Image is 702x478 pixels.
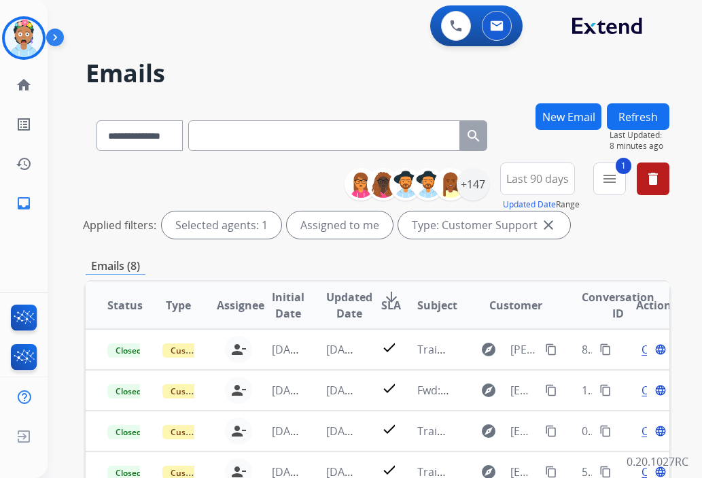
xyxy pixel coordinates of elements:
div: Type: Customer Support [398,211,570,239]
mat-icon: arrow_downward [383,289,400,305]
button: Last 90 days [500,163,575,195]
button: Refresh [607,103,669,130]
mat-icon: language [654,343,667,356]
span: Open [642,341,669,358]
mat-icon: menu [601,171,618,187]
mat-icon: content_copy [599,384,612,396]
span: [DATE] [272,342,306,357]
mat-icon: check [381,421,398,437]
mat-icon: explore [480,423,497,439]
span: Conversation ID [582,289,654,322]
button: New Email [536,103,601,130]
span: 8 minutes ago [610,141,669,152]
span: Customer [489,297,542,313]
span: Updated Date [326,289,372,322]
span: Closed – Solved [107,343,183,358]
span: Training PA5: Do Not Assign ([PERSON_NAME]) [417,424,654,439]
p: Emails (8) [86,258,145,275]
span: 1 [616,158,631,174]
mat-icon: search [466,128,482,144]
span: Open [642,382,669,398]
span: [DATE] [326,342,360,357]
span: Customer Support [162,425,251,439]
mat-icon: person_remove [230,341,247,358]
button: 1 [593,163,626,195]
mat-icon: check [381,462,398,478]
span: [PERSON_NAME][EMAIL_ADDRESS][PERSON_NAME][DOMAIN_NAME] [510,341,538,358]
p: Applied filters: [83,217,156,233]
button: Updated Date [503,199,556,210]
mat-icon: person_remove [230,382,247,398]
span: Assignee [217,297,264,313]
span: Initial Date [272,289,304,322]
span: Customer Support [162,343,251,358]
mat-icon: explore [480,341,497,358]
mat-icon: history [16,156,32,172]
span: Last Updated: [610,130,669,141]
span: Fwd: Need More Information [417,383,564,398]
div: Assigned to me [287,211,393,239]
span: [DATE] [326,424,360,439]
mat-icon: check [381,339,398,356]
mat-icon: language [654,425,667,437]
mat-icon: list_alt [16,116,32,133]
span: Closed – Solved [107,425,183,439]
mat-icon: content_copy [599,425,612,437]
span: Customer Support [162,384,251,398]
mat-icon: explore [480,382,497,398]
span: [DATE] [272,424,306,439]
span: Type [166,297,191,313]
span: Last 90 days [506,176,569,182]
img: avatar [5,19,43,57]
mat-icon: close [540,217,557,233]
mat-icon: language [654,466,667,478]
mat-icon: content_copy [599,343,612,356]
span: Open [642,423,669,439]
mat-icon: content_copy [599,466,612,478]
span: Status [107,297,143,313]
span: Range [503,199,580,210]
mat-icon: person_remove [230,423,247,439]
th: Action [614,281,669,329]
mat-icon: content_copy [545,425,557,437]
span: Training Live Sim: Do Not Assign ([PERSON_NAME]) [417,342,675,357]
p: 0.20.1027RC [627,454,688,470]
div: Selected agents: 1 [162,211,281,239]
mat-icon: check [381,380,398,396]
mat-icon: inbox [16,195,32,211]
mat-icon: content_copy [545,384,557,396]
mat-icon: content_copy [545,466,557,478]
mat-icon: delete [645,171,661,187]
span: [DATE] [326,383,360,398]
h2: Emails [86,60,669,87]
span: SLA [381,297,401,313]
span: [DATE] [272,383,306,398]
span: [EMAIL_ADDRESS][DOMAIN_NAME] [510,423,538,439]
mat-icon: language [654,384,667,396]
span: Subject [417,297,457,313]
mat-icon: home [16,77,32,93]
div: +147 [457,168,489,201]
mat-icon: content_copy [545,343,557,356]
span: [EMAIL_ADDRESS][DOMAIN_NAME] [510,382,538,398]
span: Closed – Solved [107,384,183,398]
